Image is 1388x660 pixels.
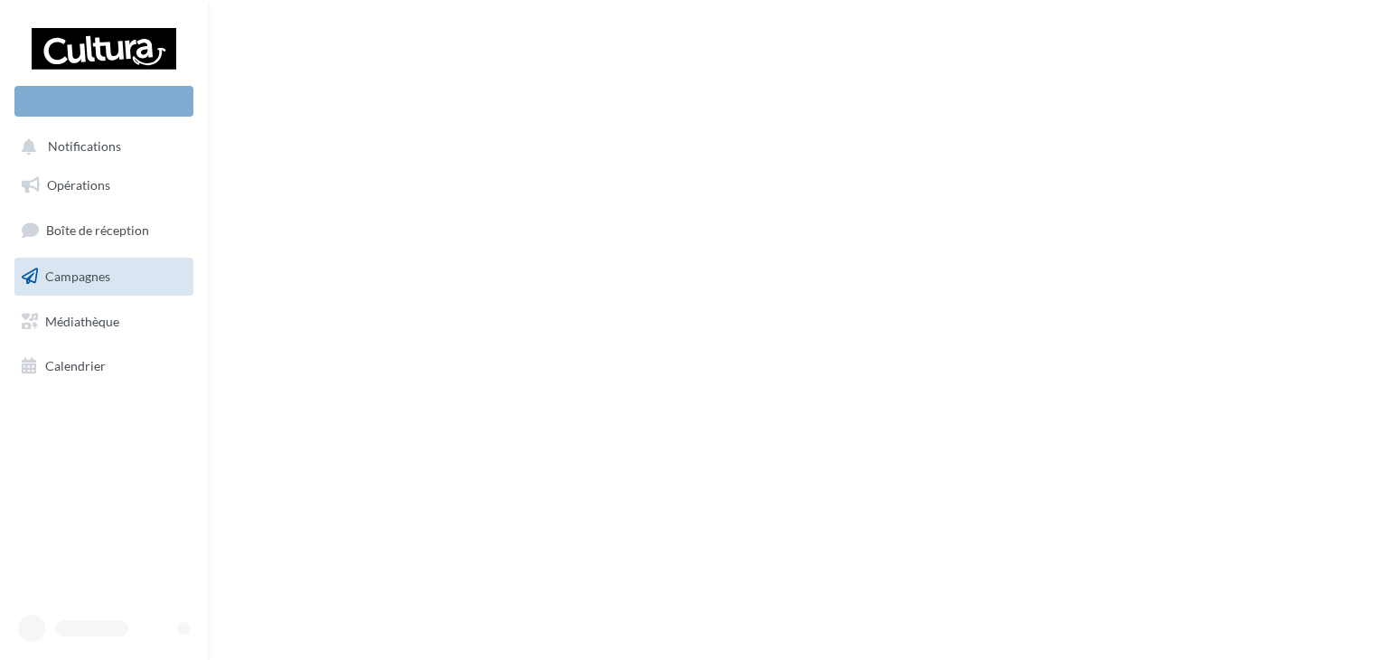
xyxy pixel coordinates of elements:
[47,177,110,193] span: Opérations
[45,313,119,328] span: Médiathèque
[48,139,121,155] span: Notifications
[11,211,197,250] a: Boîte de réception
[11,303,197,341] a: Médiathèque
[14,86,193,117] div: Nouvelle campagne
[46,222,149,238] span: Boîte de réception
[45,269,110,284] span: Campagnes
[11,166,197,204] a: Opérations
[45,358,106,373] span: Calendrier
[11,347,197,385] a: Calendrier
[11,258,197,296] a: Campagnes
